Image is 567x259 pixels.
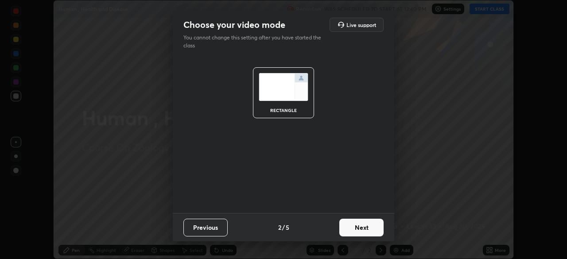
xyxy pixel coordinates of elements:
[346,22,376,27] h5: Live support
[183,34,327,50] p: You cannot change this setting after you have started the class
[286,223,289,232] h4: 5
[183,19,285,31] h2: Choose your video mode
[259,73,308,101] img: normalScreenIcon.ae25ed63.svg
[266,108,301,112] div: rectangle
[278,223,281,232] h4: 2
[183,219,228,236] button: Previous
[282,223,285,232] h4: /
[339,219,384,236] button: Next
